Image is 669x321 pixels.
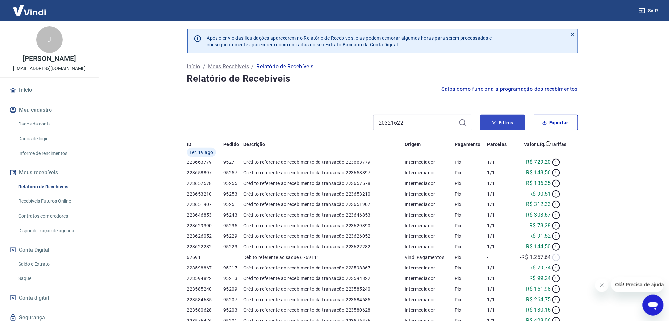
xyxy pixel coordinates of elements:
p: Pagamento [455,141,481,148]
p: 223598867 [187,265,224,271]
p: Vindi Pagamentos [405,254,455,261]
p: Intermediador [405,212,455,218]
a: Conta digital [8,291,91,305]
p: ID [187,141,192,148]
p: 1/1 [487,307,512,313]
p: Valor Líq. [524,141,546,148]
p: Intermediador [405,222,455,229]
p: Descrição [243,141,265,148]
p: R$ 79,74 [529,264,551,272]
p: Pix [455,286,487,292]
p: 1/1 [487,233,512,239]
p: 1/1 [487,212,512,218]
input: Busque pelo número do pedido [379,118,456,127]
p: Intermediador [405,286,455,292]
p: 6769111 [187,254,224,261]
p: R$ 264,75 [526,296,551,303]
p: Pix [455,265,487,271]
p: 223585240 [187,286,224,292]
p: Intermediador [405,307,455,313]
p: Pix [455,307,487,313]
p: Relatório de Recebíveis [257,63,314,71]
p: Intermediador [405,265,455,271]
p: R$ 312,33 [526,200,551,208]
p: 223658897 [187,169,224,176]
a: Informe de rendimentos [16,147,91,160]
p: R$ 130,16 [526,306,551,314]
p: 95207 [223,296,243,303]
a: Dados da conta [16,117,91,131]
p: R$ 151,98 [526,285,551,293]
p: 223594822 [187,275,224,282]
p: 223653210 [187,191,224,197]
p: Intermediador [405,296,455,303]
p: Intermediador [405,275,455,282]
p: Crédito referente ao recebimento da transação 223622282 [243,243,405,250]
p: 95213 [223,275,243,282]
p: Pix [455,159,487,165]
p: R$ 91,52 [529,232,551,240]
p: Intermediador [405,233,455,239]
p: Pix [455,191,487,197]
p: R$ 90,51 [529,190,551,198]
p: 1/1 [487,243,512,250]
a: Meus Recebíveis [208,63,249,71]
p: Débito referente ao saque 6769111 [243,254,405,261]
p: 1/1 [487,296,512,303]
p: 1/1 [487,265,512,271]
a: Saque [16,272,91,285]
div: J [36,26,63,53]
p: 95203 [223,307,243,313]
p: Crédito referente ao recebimento da transação 223663779 [243,159,405,165]
p: Intermediador [405,191,455,197]
p: 223622282 [187,243,224,250]
p: Crédito referente ao recebimento da transação 223653210 [243,191,405,197]
p: 95223 [223,243,243,250]
p: / [203,63,205,71]
p: Intermediador [405,159,455,165]
a: Início [187,63,200,71]
p: 95257 [223,169,243,176]
p: Pix [455,180,487,187]
p: 1/1 [487,222,512,229]
p: 95271 [223,159,243,165]
p: Crédito referente ao recebimento da transação 223580628 [243,307,405,313]
button: Exportar [533,115,578,130]
p: Crédito referente ao recebimento da transação 223658897 [243,169,405,176]
p: Crédito referente ao recebimento da transação 223657578 [243,180,405,187]
a: Saiba como funciona a programação dos recebimentos [442,85,578,93]
a: Recebíveis Futuros Online [16,195,91,208]
p: 95253 [223,191,243,197]
p: Crédito referente ao recebimento da transação 223651907 [243,201,405,208]
p: [EMAIL_ADDRESS][DOMAIN_NAME] [13,65,86,72]
p: R$ 143,56 [526,169,551,177]
p: / [251,63,254,71]
p: 223646853 [187,212,224,218]
button: Conta Digital [8,243,91,257]
h4: Relatório de Recebíveis [187,72,578,85]
p: Crédito referente ao recebimento da transação 223646853 [243,212,405,218]
p: 1/1 [487,169,512,176]
p: 1/1 [487,201,512,208]
p: Pix [455,201,487,208]
p: -R$ 1.257,64 [520,253,551,261]
p: Pix [455,275,487,282]
p: Pix [455,212,487,218]
a: Contratos com credores [16,209,91,223]
p: Pix [455,169,487,176]
p: 1/1 [487,180,512,187]
p: Pix [455,296,487,303]
p: 223651907 [187,201,224,208]
p: 223584685 [187,296,224,303]
p: 1/1 [487,159,512,165]
iframe: Fechar mensagem [595,279,609,292]
p: Intermediador [405,243,455,250]
p: 223580628 [187,307,224,313]
p: 223629390 [187,222,224,229]
span: Olá! Precisa de ajuda? [4,5,55,10]
p: Intermediador [405,201,455,208]
p: - [487,254,512,261]
p: R$ 73,28 [529,222,551,230]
